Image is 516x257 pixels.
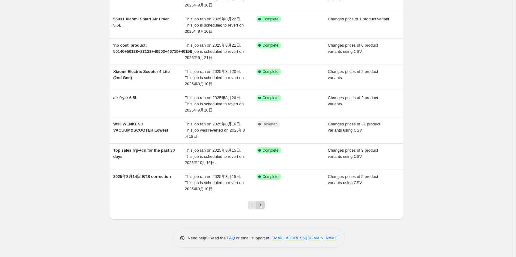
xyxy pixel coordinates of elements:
span: Changes prices of 9 product variants using CSV [328,148,378,159]
nav: Pagination [248,201,265,209]
span: Complete [263,43,278,48]
span: Changes price of 1 product variant [328,17,389,21]
span: Changes prices of 6 product variants using CSV [328,43,378,54]
span: 2025年8月14日 BTS correction [113,174,171,179]
span: This job ran on 2025年8月20日. This job is scheduled to revert on 2025年9月10日. [185,95,244,112]
span: This job ran on 2025年8月16日. This job was reverted on 2025年8月18日. [185,122,245,139]
span: Complete [263,69,278,74]
span: Reverted [263,122,278,127]
span: Top sales rrp➡cn for the past 30 days [113,148,175,159]
span: Complete [263,95,278,100]
span: This job ran on 2025年8月21日. This job is scheduled to revert on 2025年9月21日. [185,43,244,60]
span: This job ran on 2025年8月22日. This job is scheduled to revert on 2025年9月10日. [185,17,244,34]
span: Complete [263,174,278,179]
a: [EMAIL_ADDRESS][DOMAIN_NAME] [270,236,338,240]
span: Changes prices of 2 product variants [328,69,378,80]
a: FAQ [227,236,235,240]
span: Need help? Read the [188,236,227,240]
span: Xiaomi Electric Scooter 4 Lite (2nd Gen) [113,69,170,80]
span: Changes prices of 31 product variants using CSV [328,122,380,133]
span: This job ran on 2025年8月15日. This job is scheduled to revert on 2025年9月10日. [185,174,244,191]
span: Complete [263,17,278,22]
span: air fryer 6.5L [113,95,137,100]
span: or email support at [235,236,270,240]
span: W33 WENKEND VACUUM&SCOOTER Lowest [113,122,168,133]
span: Complete [263,148,278,153]
button: Next [256,201,265,209]
span: 55031 Xiaomi Smart Air Fryer 5.5L [113,17,169,27]
span: 'no cost' product: 50140+50138+23123+49903+46719+40198 [113,43,192,54]
span: This job ran on 2025年8月20日. This job is scheduled to revert on 2025年9月10日. [185,69,244,86]
span: This job ran on 2025年8月15日. This job is scheduled to revert on 2025年10月16日. [185,148,244,165]
span: Changes prices of 5 product variants using CSV [328,174,378,185]
span: Changes prices of 2 product variants [328,95,378,106]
